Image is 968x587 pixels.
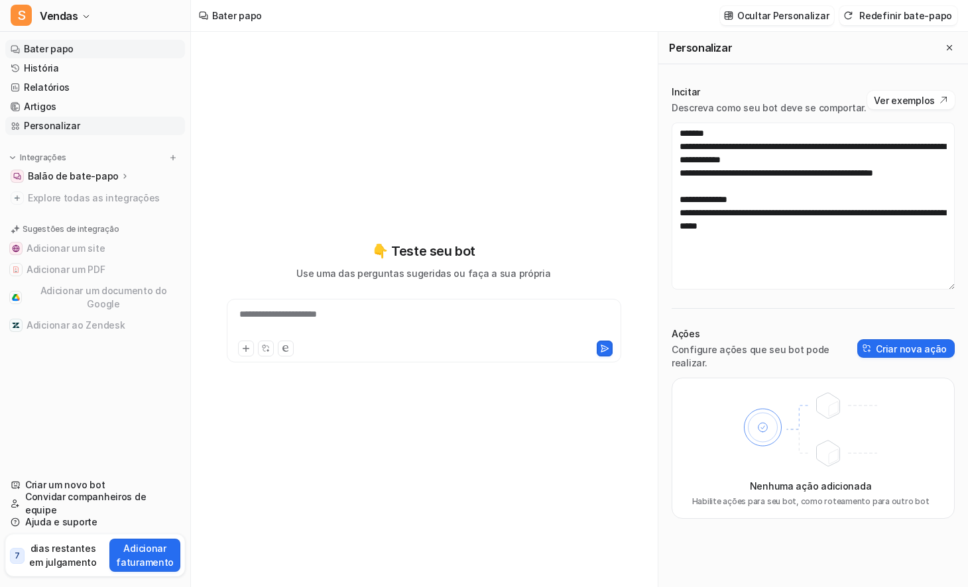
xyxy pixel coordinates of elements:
[12,293,20,301] img: Adicionar um documento do Google
[672,86,700,97] font: Incitar
[839,6,957,25] button: Redefinir bate-papo
[20,152,66,162] font: Integrações
[27,319,125,331] font: Adicionar ao Zendesk
[296,268,550,279] font: Use uma das perguntas sugeridas ou faça a sua própria
[863,344,872,353] img: create-action-icon.svg
[27,264,105,275] font: Adicionar um PDF
[8,153,17,162] img: expandir menu
[672,102,867,113] font: Descreva como seu bot deve se comportar.
[5,59,185,78] a: História
[25,491,146,515] font: Convidar companheiros de equipe
[28,170,119,182] font: Balão de bate-papo
[23,224,119,234] font: Sugestões de integração
[24,43,74,54] font: Bater papo
[859,10,952,21] font: Redefinir bate-papo
[212,10,262,21] font: Bater papo
[724,11,733,21] img: personalizar
[5,513,185,531] a: Ajuda e suporte
[692,496,930,506] font: Habilite ações para seu bot, como roteamento para outro bot
[25,479,105,490] font: Criar um novo bot
[672,344,829,368] font: Configure ações que seu bot pode realizar.
[109,539,180,572] button: Adicionar faturamento
[12,321,20,329] img: Adicionar ao Zendesk
[29,543,96,568] font: dias restantes em julgamento
[720,6,834,25] button: Ocultar Personalizar
[5,238,185,259] button: Adicionar um siteAdicionar um site
[876,343,947,354] font: Criar nova ação
[5,117,185,135] a: Personalizar
[843,11,853,21] img: reiniciar
[13,172,21,180] img: Balão de bate-papo
[941,40,957,56] button: Fechar flyout
[12,244,20,252] img: Adicionar um site
[40,285,167,309] font: Adicionar um documento do Google
[874,95,935,106] font: Ver exemplos
[867,91,955,109] button: Ver exemplos
[669,41,732,54] font: Personalizar
[372,243,475,259] font: 👇 Teste seu bot
[5,78,185,97] a: Relatórios
[750,480,872,492] font: Nenhuma ação adicionada
[28,192,160,203] font: Explore todas as integrações
[5,189,185,207] a: Explore todas as integrações
[24,120,80,131] font: Personalizar
[25,516,97,527] font: Ajuda e suporte
[17,7,26,23] font: S
[24,81,70,93] font: Relatórios
[5,97,185,116] a: Artigos
[857,339,955,358] button: Criar nova ação
[672,328,700,339] font: Ações
[24,101,56,112] font: Artigos
[27,242,105,254] font: Adicionar um site
[5,40,185,58] a: Bater papo
[5,315,185,336] button: Adicionar ao ZendeskAdicionar ao Zendesk
[5,151,70,164] button: Integrações
[5,494,185,513] a: Convidar companheiros de equipe
[5,280,185,315] button: Adicionar um documento do GoogleAdicionar um documento do Google
[40,9,78,23] font: Vendas
[5,259,185,280] button: Adicionar um PDFAdicionar um PDF
[15,551,20,560] font: 7
[11,191,24,205] img: explore todas as integrações
[116,543,174,568] font: Adicionar faturamento
[737,10,829,21] font: Ocultar Personalizar
[5,476,185,494] a: Criar um novo bot
[12,266,20,274] img: Adicionar um PDF
[24,62,59,74] font: História
[168,153,178,162] img: menu_add.svg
